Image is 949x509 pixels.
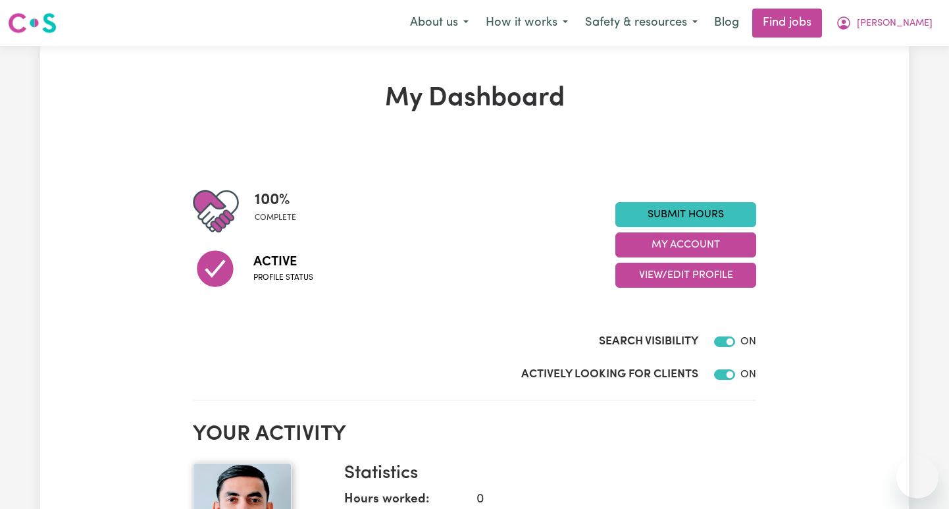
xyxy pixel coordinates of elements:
[827,9,941,37] button: My Account
[193,83,756,115] h1: My Dashboard
[193,422,756,447] h2: Your activity
[253,272,313,284] span: Profile status
[577,9,706,37] button: Safety & resources
[477,9,577,37] button: How it works
[706,9,747,38] a: Blog
[8,8,57,38] a: Careseekers logo
[521,366,698,383] label: Actively Looking for Clients
[255,212,296,224] span: complete
[740,336,756,347] span: ON
[599,333,698,350] label: Search Visibility
[253,252,313,272] span: Active
[615,263,756,288] button: View/Edit Profile
[8,11,57,35] img: Careseekers logo
[255,188,296,212] span: 100 %
[615,232,756,257] button: My Account
[857,16,933,31] span: [PERSON_NAME]
[255,188,307,234] div: Profile completeness: 100%
[752,9,822,38] a: Find jobs
[615,202,756,227] a: Submit Hours
[401,9,477,37] button: About us
[344,463,746,485] h3: Statistics
[896,456,938,498] iframe: Button to launch messaging window
[740,369,756,380] span: ON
